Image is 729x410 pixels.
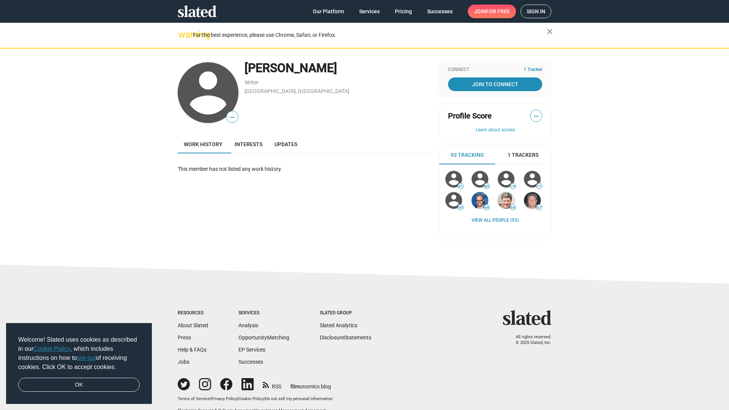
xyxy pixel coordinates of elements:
[395,5,412,18] span: Pricing
[33,345,70,352] a: Cookie Policy
[238,310,289,316] div: Services
[227,112,238,122] span: —
[458,184,463,189] span: 81
[235,141,262,147] span: Interests
[290,383,300,389] span: film
[238,396,264,401] a: Cookie Policy
[178,396,210,401] a: Terms of Service
[178,347,207,353] a: Help & FAQs
[178,135,229,153] a: Work history
[178,359,189,365] a: Jobs
[245,60,431,76] div: [PERSON_NAME]
[448,127,542,133] button: Learn about scores
[313,5,344,18] span: Our Platform
[238,359,263,365] a: Successes
[421,5,459,18] a: Successes
[484,205,489,210] span: 69
[238,347,265,353] a: EP Services
[451,151,484,159] span: 93 Tracking
[524,192,541,209] img: Shaun Redick
[178,166,431,173] div: This member has not listed any work history.
[527,5,545,18] span: Sign in
[427,5,453,18] span: Successes
[211,396,237,401] a: Privacy Policy
[508,151,538,159] span: 1 Trackers
[508,334,551,345] p: All rights reserved. © 2025 Slated, Inc.
[521,5,551,18] a: Sign in
[238,322,258,328] a: Analysis
[472,192,488,209] img: Damon Lindelof
[510,205,516,210] span: 69
[486,5,510,18] span: for free
[448,77,542,91] a: Join To Connect
[524,67,542,73] span: 1 Tracker
[178,322,208,328] a: About Slated
[448,111,492,121] span: Profile Score
[193,30,547,40] div: For the best experience, please use Chrome, Safari, or Firefox.
[238,334,289,341] a: OpportunityMatching
[472,218,519,224] a: View all People (93)
[498,192,514,209] img: Anthony Bregman
[265,396,333,402] button: Do not sell my personal information
[229,135,268,153] a: Interests
[458,205,463,210] span: 69
[536,184,542,189] span: 71
[307,5,350,18] a: Our Platform
[484,184,489,189] span: 80
[184,141,222,147] span: Work history
[468,5,516,18] a: Joinfor free
[237,396,238,401] span: |
[536,205,542,210] span: 67
[178,334,191,341] a: Press
[389,5,418,18] a: Pricing
[320,334,371,341] a: DisclosureStatements
[275,141,297,147] span: Updates
[353,5,386,18] a: Services
[178,30,188,39] mat-icon: warning
[18,335,140,372] span: Welcome! Slated uses cookies as described in our , which includes instructions on how to of recei...
[245,79,259,85] a: Writer
[263,378,281,390] a: RSS
[320,322,357,328] a: Slated Analytics
[320,310,371,316] div: Slated Group
[290,377,331,390] a: filmonomics blog
[450,77,541,91] span: Join To Connect
[474,5,510,18] span: Join
[264,396,265,401] span: |
[77,355,96,361] a: opt-out
[178,310,208,316] div: Resources
[359,5,380,18] span: Services
[268,135,303,153] a: Updates
[545,27,554,36] mat-icon: close
[510,184,516,189] span: 74
[530,111,542,121] span: —
[210,396,211,401] span: |
[245,88,349,94] a: [GEOGRAPHIC_DATA], [GEOGRAPHIC_DATA]
[18,378,140,392] a: dismiss cookie message
[448,67,542,73] div: Connect
[6,323,152,404] div: cookieconsent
